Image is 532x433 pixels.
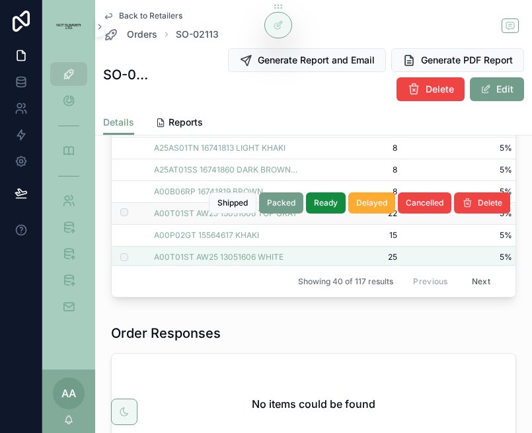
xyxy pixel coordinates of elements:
[259,192,303,214] button: Packed
[103,26,157,42] a: Orders
[413,186,512,197] a: 5%
[50,24,87,30] img: App logo
[314,252,397,262] a: 25
[413,230,512,241] a: 5%
[314,198,338,208] span: Ready
[426,83,454,96] span: Delete
[470,77,524,101] button: Edit
[314,165,397,175] a: 8
[413,143,512,153] a: 5%
[103,65,153,84] h1: SO-02113
[478,198,502,208] span: Delete
[154,208,298,219] a: A00T01ST AW25 13051606 TOP GRAY
[119,11,182,21] span: Back to Retailers
[298,276,393,287] span: Showing 40 of 117 results
[61,385,76,401] span: AA
[356,198,387,208] span: Delayed
[154,230,259,241] a: A00P02GT 15564617 KHAKI
[103,110,134,136] a: Details
[252,396,375,412] h2: No items could be found
[154,230,298,241] a: A00P02GT 15564617 KHAKI
[413,252,512,262] a: 5%
[154,208,297,219] a: A00T01ST AW25 13051606 TOP GRAY
[42,53,95,336] div: scrollable content
[398,192,451,214] button: Cancelled
[154,165,298,175] a: A25AT01SS 16741860 DARK BROWN STRIPE
[314,143,397,153] a: 8
[209,192,256,214] button: Shipped
[103,11,182,21] a: Back to Retailers
[169,116,203,129] span: Reports
[454,192,510,214] button: Delete
[413,208,512,219] a: 5%
[314,186,397,197] a: 8
[413,165,512,175] a: 5%
[463,271,500,292] button: Next
[421,54,513,67] span: Generate PDF Report
[406,198,443,208] span: Cancelled
[348,192,395,214] button: Delayed
[154,252,284,262] a: A00T01ST AW25 13051606 WHITE
[111,324,221,342] h1: Order Responses
[154,186,298,197] a: A00B06RP 16741819 BROWN
[176,28,219,41] a: SO-02113
[154,186,263,197] a: A00B06RP 16741819 BROWN
[154,252,298,262] a: A00T01ST AW25 13051606 WHITE
[103,116,134,129] span: Details
[228,48,386,72] button: Generate Report and Email
[258,54,375,67] span: Generate Report and Email
[155,110,203,137] a: Reports
[314,208,397,219] a: 22
[127,28,157,41] span: Orders
[314,230,397,241] a: 15
[154,143,298,153] a: A25AS01TN 16741813 LIGHT KHAKI
[391,48,524,72] button: Generate PDF Report
[154,143,285,153] a: A25AS01TN 16741813 LIGHT KHAKI
[267,198,295,208] span: Packed
[217,198,248,208] span: Shipped
[306,192,346,214] button: Ready
[397,77,465,101] button: Delete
